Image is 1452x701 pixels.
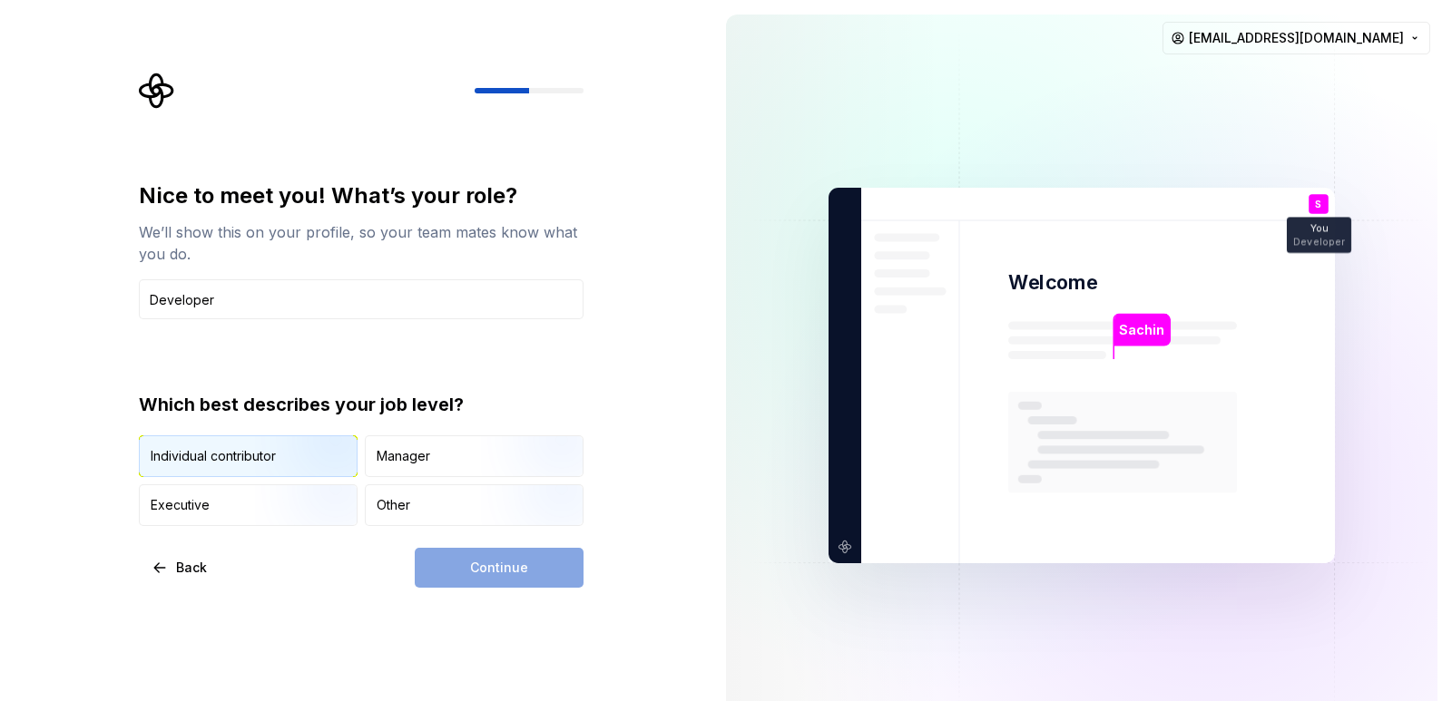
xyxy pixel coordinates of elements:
[1119,320,1164,340] p: Sachin
[151,496,210,514] div: Executive
[139,73,175,109] svg: Supernova Logo
[1163,22,1430,54] button: [EMAIL_ADDRESS][DOMAIN_NAME]
[139,392,584,417] div: Which best describes your job level?
[377,496,410,514] div: Other
[1310,224,1328,234] p: You
[139,548,222,588] button: Back
[151,447,276,465] div: Individual contributor
[176,559,207,577] span: Back
[139,221,584,265] div: We’ll show this on your profile, so your team mates know what you do.
[1315,200,1321,209] p: S
[1008,269,1097,296] p: Welcome
[139,181,584,210] div: Nice to meet you! What’s your role?
[139,279,584,319] input: Job title
[377,447,430,465] div: Manager
[1189,29,1404,47] span: [EMAIL_ADDRESS][DOMAIN_NAME]
[1293,237,1345,247] p: Developer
